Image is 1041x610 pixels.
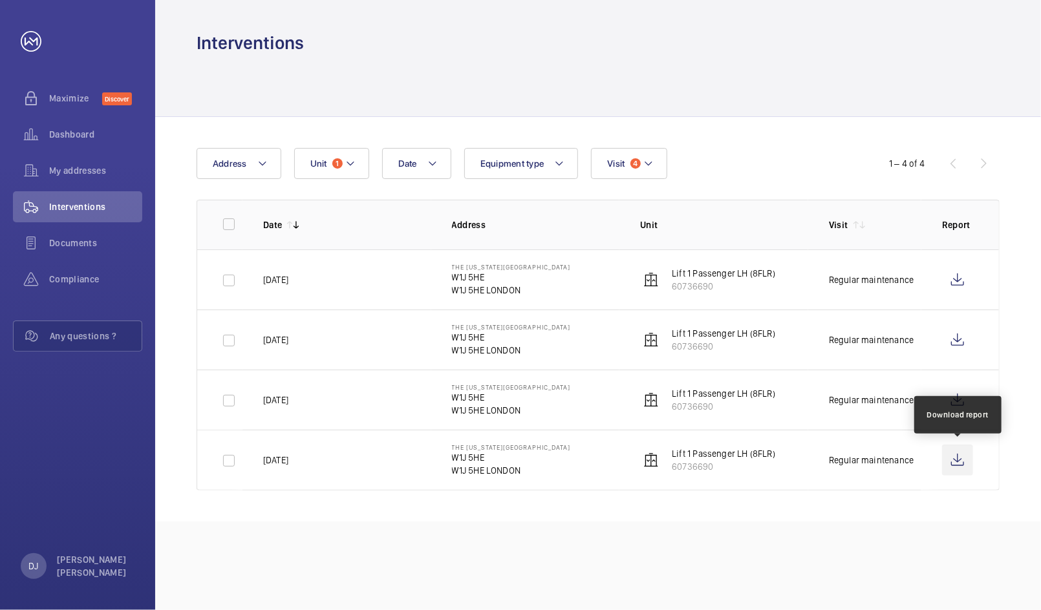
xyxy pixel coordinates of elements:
img: elevator.svg [643,332,659,348]
span: My addresses [49,164,142,177]
p: W1J 5HE LONDON [452,464,571,477]
p: 60736690 [672,400,775,413]
p: Report [942,218,973,231]
button: Unit1 [294,148,369,179]
p: The [US_STATE][GEOGRAPHIC_DATA] [452,443,571,451]
p: [DATE] [263,333,288,346]
div: Regular maintenance [829,333,914,346]
p: [DATE] [263,273,288,286]
p: The [US_STATE][GEOGRAPHIC_DATA] [452,323,571,331]
button: Visit4 [591,148,667,179]
p: The [US_STATE][GEOGRAPHIC_DATA] [452,383,571,391]
span: Interventions [49,200,142,213]
span: Date [398,158,417,169]
p: 60736690 [672,280,775,293]
p: W1J 5HE [452,271,571,284]
span: Any questions ? [50,330,142,342]
p: 60736690 [672,460,775,473]
span: Unit [310,158,327,169]
p: W1J 5HE [452,451,571,464]
h1: Interventions [197,31,304,55]
div: Download report [927,409,989,421]
span: Address [213,158,247,169]
button: Address [197,148,281,179]
button: Date [382,148,451,179]
p: Lift 1 Passenger LH (8FLR) [672,267,775,280]
span: 4 [630,158,641,169]
span: Maximize [49,92,102,105]
p: Visit [829,218,848,231]
p: Lift 1 Passenger LH (8FLR) [672,387,775,400]
div: Regular maintenance [829,454,914,467]
p: [PERSON_NAME] [PERSON_NAME] [57,553,134,579]
span: Visit [607,158,625,169]
p: W1J 5HE [452,331,571,344]
div: 1 – 4 of 4 [889,157,925,170]
p: Date [263,218,282,231]
button: Equipment type [464,148,579,179]
p: W1J 5HE LONDON [452,404,571,417]
img: elevator.svg [643,392,659,408]
span: Documents [49,237,142,249]
span: Equipment type [480,158,544,169]
p: Lift 1 Passenger LH (8FLR) [672,447,775,460]
img: elevator.svg [643,452,659,468]
img: elevator.svg [643,272,659,288]
p: Address [452,218,620,231]
span: Dashboard [49,128,142,141]
p: [DATE] [263,394,288,406]
span: 1 [332,158,343,169]
div: Regular maintenance [829,394,914,406]
p: [DATE] [263,454,288,467]
p: W1J 5HE [452,391,571,404]
p: Unit [640,218,808,231]
span: Discover [102,92,132,105]
p: 60736690 [672,340,775,353]
p: DJ [28,560,38,573]
p: W1J 5HE LONDON [452,284,571,297]
div: Regular maintenance [829,273,914,286]
p: W1J 5HE LONDON [452,344,571,357]
span: Compliance [49,273,142,286]
p: The [US_STATE][GEOGRAPHIC_DATA] [452,263,571,271]
p: Lift 1 Passenger LH (8FLR) [672,327,775,340]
